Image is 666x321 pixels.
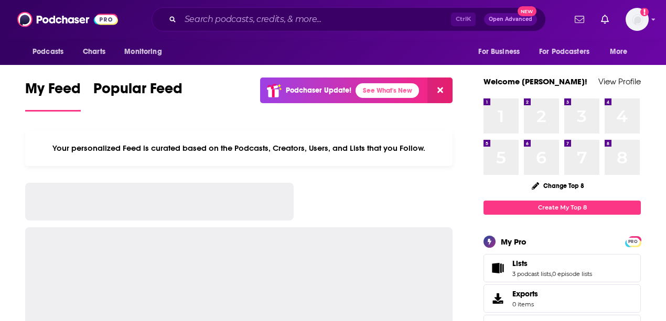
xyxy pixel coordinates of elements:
span: For Podcasters [539,45,589,59]
span: PRO [627,238,639,246]
a: Lists [487,261,508,275]
span: Exports [512,289,538,298]
input: Search podcasts, credits, & more... [180,11,451,28]
a: Create My Top 8 [484,201,641,215]
button: Change Top 8 [525,179,590,192]
button: open menu [471,42,533,62]
a: 0 episode lists [552,270,592,278]
span: Podcasts [33,45,63,59]
span: Charts [83,45,105,59]
a: Popular Feed [93,80,182,112]
a: Show notifications dropdown [597,10,613,28]
div: Your personalized Feed is curated based on the Podcasts, Creators, Users, and Lists that you Follow. [25,130,453,166]
a: Show notifications dropdown [571,10,588,28]
img: Podchaser - Follow, Share and Rate Podcasts [17,9,118,29]
a: See What's New [356,83,419,98]
a: View Profile [598,76,641,86]
span: 0 items [512,301,538,308]
button: Open AdvancedNew [484,13,537,26]
span: Open Advanced [489,17,532,22]
span: Exports [487,291,508,306]
span: Lists [484,254,641,282]
button: open menu [25,42,77,62]
button: Show profile menu [626,8,649,31]
div: My Pro [501,237,527,247]
span: My Feed [25,80,81,104]
a: Welcome [PERSON_NAME]! [484,76,587,86]
p: Podchaser Update! [286,86,351,95]
span: More [610,45,628,59]
span: Popular Feed [93,80,182,104]
a: Charts [76,42,112,62]
span: , [551,270,552,278]
img: User Profile [626,8,649,31]
a: Lists [512,259,592,268]
span: Lists [512,259,528,268]
div: Search podcasts, credits, & more... [152,7,546,31]
span: New [518,6,536,16]
a: Exports [484,284,641,313]
span: For Business [478,45,520,59]
span: Monitoring [124,45,162,59]
a: My Feed [25,80,81,112]
span: Ctrl K [451,13,476,26]
a: PRO [627,237,639,245]
a: 3 podcast lists [512,270,551,278]
svg: Add a profile image [640,8,649,16]
button: open menu [603,42,641,62]
button: open menu [117,42,175,62]
button: open menu [532,42,605,62]
span: Logged in as crenshawcomms [626,8,649,31]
